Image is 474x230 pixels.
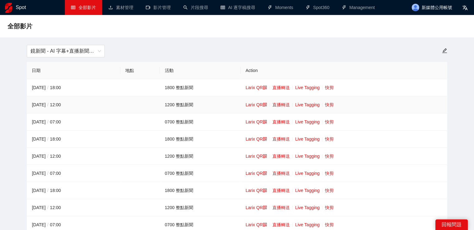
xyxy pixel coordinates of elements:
span: / [45,154,50,159]
td: [DATE] 12:00 [27,148,120,165]
th: 地點 [120,62,160,79]
a: Larix QR [246,154,267,159]
a: tableAI 逐字稿搜尋 [221,5,255,10]
td: 0700 整點新聞 [160,113,241,131]
a: 快剪 [325,102,334,107]
a: Larix QR [246,188,267,193]
a: thunderboltSpot360 [306,5,329,10]
a: Live Tagging [295,137,319,141]
span: qrcode [263,188,267,193]
a: Larix QR [246,85,267,90]
td: [DATE] 12:00 [27,199,120,216]
a: 快剪 [325,222,334,227]
span: / [45,85,50,90]
span: / [45,137,50,141]
a: Larix QR [246,222,267,227]
a: 快剪 [325,171,334,176]
span: / [45,171,50,176]
th: 活動 [160,62,241,79]
td: [DATE] 07:00 [27,165,120,182]
a: 直播轉送 [272,171,290,176]
span: / [45,188,50,193]
span: / [45,119,50,124]
td: [DATE] 07:00 [27,113,120,131]
a: Live Tagging [295,119,319,124]
a: Live Tagging [295,102,319,107]
a: 快剪 [325,188,334,193]
span: qrcode [263,85,267,90]
td: [DATE] 18:00 [27,182,120,199]
a: thunderboltManagement [342,5,375,10]
th: Action [241,62,447,79]
td: 1200 整點新聞 [160,199,241,216]
span: qrcode [263,205,267,210]
a: video-camera影片管理 [146,5,171,10]
span: qrcode [263,137,267,141]
span: 全部影片 [79,5,96,10]
span: / [45,205,50,210]
span: qrcode [263,223,267,227]
a: 快剪 [325,119,334,124]
td: 0700 整點新聞 [160,165,241,182]
span: / [45,222,50,227]
span: qrcode [263,103,267,107]
a: Larix QR [246,102,267,107]
td: 1200 整點新聞 [160,148,241,165]
a: 直播轉送 [272,222,290,227]
td: [DATE] 18:00 [27,131,120,148]
a: Live Tagging [295,188,319,193]
span: qrcode [263,171,267,175]
a: thunderboltMoments [268,5,293,10]
a: 直播轉送 [272,119,290,124]
span: / [45,102,50,107]
a: 直播轉送 [272,85,290,90]
a: Larix QR [246,119,267,124]
a: 快剪 [325,137,334,141]
a: upload素材管理 [108,5,133,10]
td: [DATE] 18:00 [27,79,120,96]
a: Live Tagging [295,222,319,227]
td: 1800 整點新聞 [160,131,241,148]
span: table [71,5,75,10]
div: 回報問題 [435,219,468,230]
a: 直播轉送 [272,154,290,159]
a: 直播轉送 [272,188,290,193]
td: 1800 整點新聞 [160,79,241,96]
a: 直播轉送 [272,205,290,210]
a: Larix QR [246,171,267,176]
td: 1200 整點新聞 [160,96,241,113]
a: 快剪 [325,154,334,159]
span: qrcode [263,120,267,124]
a: Larix QR [246,137,267,141]
td: [DATE] 12:00 [27,96,120,113]
a: Live Tagging [295,171,319,176]
span: qrcode [263,154,267,158]
a: Live Tagging [295,205,319,210]
a: Larix QR [246,205,267,210]
a: 直播轉送 [272,137,290,141]
a: 快剪 [325,85,334,90]
span: 全部影片 [7,21,32,31]
th: 日期 [27,62,120,79]
a: 快剪 [325,205,334,210]
span: 鏡新聞 - AI 字幕+直播新聞（2025-2027） [31,45,101,57]
td: 1800 整點新聞 [160,182,241,199]
img: avatar [412,4,419,11]
a: Live Tagging [295,85,319,90]
a: search片段搜尋 [183,5,208,10]
span: edit [442,48,447,53]
img: logo [5,3,12,13]
a: 直播轉送 [272,102,290,107]
a: Live Tagging [295,154,319,159]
